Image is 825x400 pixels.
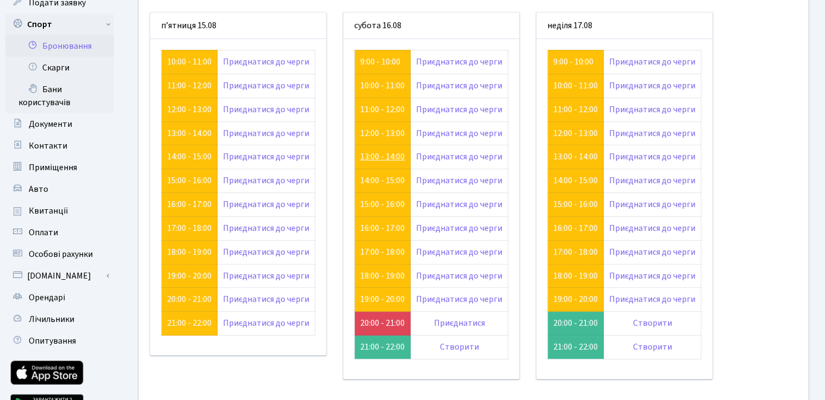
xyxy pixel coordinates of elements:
[29,140,67,152] span: Контакти
[609,104,695,115] a: Приєднатися до черги
[536,12,712,39] div: неділя 17.08
[5,113,114,135] a: Документи
[633,317,672,329] a: Створити
[440,341,479,353] a: Створити
[223,246,309,258] a: Приєднатися до черги
[416,127,502,139] a: Приєднатися до черги
[609,80,695,92] a: Приєднатися до черги
[609,127,695,139] a: Приєднатися до черги
[167,270,212,282] a: 19:00 - 20:00
[167,56,212,68] a: 10:00 - 11:00
[416,293,502,305] a: Приєднатися до черги
[360,80,405,92] a: 10:00 - 11:00
[553,222,598,234] a: 16:00 - 17:00
[416,151,502,163] a: Приєднатися до черги
[5,222,114,243] a: Оплати
[5,35,114,57] a: Бронювання
[223,293,309,305] a: Приєднатися до черги
[609,198,695,210] a: Приєднатися до черги
[29,292,65,304] span: Орендарі
[416,175,502,186] a: Приєднатися до черги
[167,175,212,186] a: 15:00 - 16:00
[553,80,598,92] a: 10:00 - 11:00
[150,12,326,39] div: п’ятниця 15.08
[360,151,405,163] a: 13:00 - 14:00
[5,200,114,222] a: Квитанції
[416,56,502,68] a: Приєднатися до черги
[553,151,598,163] a: 13:00 - 14:00
[360,175,405,186] a: 14:00 - 15:00
[416,104,502,115] a: Приєднатися до черги
[609,56,695,68] a: Приєднатися до черги
[343,12,519,39] div: субота 16.08
[360,270,405,282] a: 18:00 - 19:00
[416,246,502,258] a: Приєднатися до черги
[223,175,309,186] a: Приєднатися до черги
[609,175,695,186] a: Приєднатися до черги
[167,151,212,163] a: 14:00 - 15:00
[553,198,598,210] a: 15:00 - 16:00
[434,317,485,329] a: Приєднатися
[5,287,114,308] a: Орендарі
[5,178,114,200] a: Авто
[360,246,405,258] a: 17:00 - 18:00
[609,270,695,282] a: Приєднатися до черги
[223,127,309,139] a: Приєднатися до черги
[29,205,68,217] span: Квитанції
[553,246,598,258] a: 17:00 - 18:00
[548,312,604,336] td: 20:00 - 21:00
[29,183,48,195] span: Авто
[223,56,309,68] a: Приєднатися до черги
[5,135,114,157] a: Контакти
[5,79,114,113] a: Бани користувачів
[360,317,405,329] a: 20:00 - 21:00
[355,336,411,359] td: 21:00 - 22:00
[553,293,598,305] a: 19:00 - 20:00
[360,104,405,115] a: 11:00 - 12:00
[609,222,695,234] a: Приєднатися до черги
[553,127,598,139] a: 12:00 - 13:00
[416,80,502,92] a: Приєднатися до черги
[5,57,114,79] a: Скарги
[167,198,212,210] a: 16:00 - 17:00
[167,293,212,305] a: 20:00 - 21:00
[223,222,309,234] a: Приєднатися до черги
[416,270,502,282] a: Приєднатися до черги
[29,227,58,238] span: Оплати
[223,270,309,282] a: Приєднатися до черги
[29,313,74,325] span: Лічильники
[360,127,405,139] a: 12:00 - 13:00
[548,336,604,359] td: 21:00 - 22:00
[223,317,309,329] a: Приєднатися до черги
[29,118,72,130] span: Документи
[167,127,212,139] a: 13:00 - 14:00
[29,162,77,173] span: Приміщення
[416,198,502,210] a: Приєднатися до черги
[360,198,405,210] a: 15:00 - 16:00
[553,175,598,186] a: 14:00 - 15:00
[416,222,502,234] a: Приєднатися до черги
[5,308,114,330] a: Лічильники
[553,270,598,282] a: 18:00 - 19:00
[167,317,212,329] a: 21:00 - 22:00
[167,80,212,92] a: 11:00 - 12:00
[360,56,400,68] a: 9:00 - 10:00
[609,151,695,163] a: Приєднатися до черги
[167,246,212,258] a: 18:00 - 19:00
[223,80,309,92] a: Приєднатися до черги
[5,243,114,265] a: Особові рахунки
[609,246,695,258] a: Приєднатися до черги
[360,293,405,305] a: 19:00 - 20:00
[167,104,212,115] a: 12:00 - 13:00
[223,104,309,115] a: Приєднатися до черги
[5,14,114,35] a: Спорт
[167,222,212,234] a: 17:00 - 18:00
[553,56,593,68] a: 9:00 - 10:00
[553,104,598,115] a: 11:00 - 12:00
[29,248,93,260] span: Особові рахунки
[5,330,114,352] a: Опитування
[29,335,76,347] span: Опитування
[609,293,695,305] a: Приєднатися до черги
[633,341,672,353] a: Створити
[5,265,114,287] a: [DOMAIN_NAME]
